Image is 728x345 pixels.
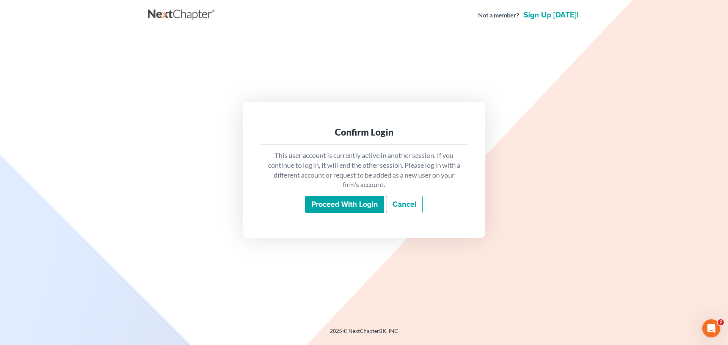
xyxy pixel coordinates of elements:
[478,11,519,20] strong: Not a member?
[718,319,724,325] span: 2
[148,327,580,341] div: 2025 © NextChapterBK, INC
[267,126,461,138] div: Confirm Login
[305,196,384,213] input: Proceed with login
[522,11,580,19] a: Sign up [DATE]!
[386,196,423,213] a: Cancel
[702,319,720,337] iframe: Intercom live chat
[267,151,461,190] p: This user account is currently active in another session. If you continue to log in, it will end ...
